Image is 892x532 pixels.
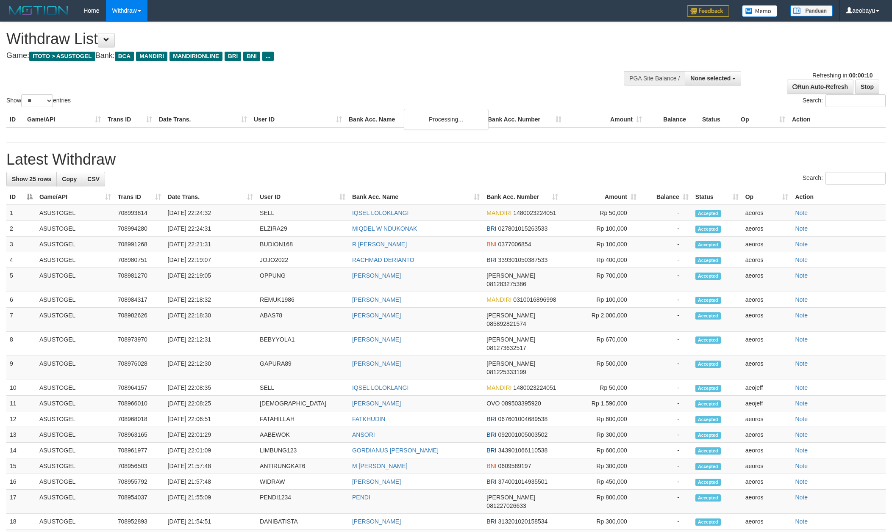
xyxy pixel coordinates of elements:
[742,396,792,411] td: aeojeff
[114,308,164,332] td: 708982626
[561,221,640,237] td: Rp 100,000
[483,189,561,205] th: Bank Acc. Number: activate to sort column ascending
[6,268,36,292] td: 5
[114,189,164,205] th: Trans ID: activate to sort column ascending
[256,356,349,380] td: GAPURA89
[404,109,489,130] div: Processing...
[352,478,401,485] a: [PERSON_NAME]
[36,189,114,205] th: Game/API: activate to sort column ascending
[645,112,699,127] th: Balance
[695,312,721,320] span: Accepted
[486,312,535,319] span: [PERSON_NAME]
[36,474,114,490] td: ASUSTOGEL
[114,443,164,458] td: 708961977
[36,380,114,396] td: ASUSTOGEL
[795,312,808,319] a: Note
[114,396,164,411] td: 708966010
[624,71,685,85] div: PGA Site Balance /
[699,112,737,127] th: Status
[21,94,53,107] select: Showentries
[742,237,792,252] td: aeoros
[561,292,640,308] td: Rp 100,000
[164,332,257,356] td: [DATE] 22:12:31
[795,518,808,525] a: Note
[513,209,556,216] span: Copy 1480023224051 to clipboard
[36,490,114,514] td: ASUSTOGEL
[795,431,808,438] a: Note
[164,205,257,221] td: [DATE] 22:24:32
[742,356,792,380] td: aeoros
[690,75,731,82] span: None selected
[36,332,114,356] td: ASUSTOGEL
[742,308,792,332] td: aeoros
[695,447,721,455] span: Accepted
[6,205,36,221] td: 1
[352,336,401,343] a: [PERSON_NAME]
[737,112,789,127] th: Op
[486,281,526,287] span: Copy 081283275386 to clipboard
[352,494,370,501] a: PENDI
[742,5,778,17] img: Button%20Memo.svg
[36,411,114,427] td: ASUSTOGEL
[87,176,100,182] span: CSV
[498,463,531,469] span: Copy 0609589197 to clipboard
[352,209,408,216] a: IQSEL LOLOKLANGI
[164,221,257,237] td: [DATE] 22:24:31
[36,205,114,221] td: ASUSTOGEL
[498,518,548,525] span: Copy 313201020158534 to clipboard
[685,71,741,85] button: None selected
[486,209,511,216] span: MANDIRI
[849,72,873,79] strong: 00:00:10
[352,225,417,232] a: MIQDEL W NDUKONAK
[114,474,164,490] td: 708955792
[640,332,692,356] td: -
[695,518,721,526] span: Accepted
[6,411,36,427] td: 12
[695,241,721,248] span: Accepted
[6,4,71,17] img: MOTION_logo.png
[486,431,496,438] span: BRI
[486,241,496,248] span: BNI
[256,268,349,292] td: OPPUNG
[486,416,496,422] span: BRI
[12,176,51,182] span: Show 25 rows
[742,490,792,514] td: aeoros
[486,384,511,391] span: MANDIRI
[795,296,808,303] a: Note
[640,356,692,380] td: -
[486,463,496,469] span: BNI
[795,384,808,391] a: Note
[486,336,535,343] span: [PERSON_NAME]
[695,400,721,408] span: Accepted
[164,474,257,490] td: [DATE] 21:57:48
[352,447,439,454] a: GORDIANUS [PERSON_NAME]
[640,292,692,308] td: -
[486,400,500,407] span: OVO
[742,332,792,356] td: aeoros
[256,396,349,411] td: [DEMOGRAPHIC_DATA]
[6,52,586,60] h4: Game: Bank:
[115,52,134,61] span: BCA
[795,225,808,232] a: Note
[256,474,349,490] td: WIDRAW
[695,463,721,470] span: Accepted
[561,458,640,474] td: Rp 300,000
[640,490,692,514] td: -
[256,332,349,356] td: BEBYYOLA1
[352,272,401,279] a: [PERSON_NAME]
[825,172,886,185] input: Search:
[164,411,257,427] td: [DATE] 22:06:51
[114,221,164,237] td: 708994280
[486,494,535,501] span: [PERSON_NAME]
[164,252,257,268] td: [DATE] 22:19:07
[6,172,57,186] a: Show 25 rows
[742,268,792,292] td: aeoros
[352,384,408,391] a: IQSEL LOLOKLANGI
[795,494,808,501] a: Note
[742,380,792,396] td: aeojeff
[501,400,541,407] span: Copy 089503395920 to clipboard
[164,514,257,529] td: [DATE] 21:54:51
[62,176,77,182] span: Copy
[352,312,401,319] a: [PERSON_NAME]
[640,443,692,458] td: -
